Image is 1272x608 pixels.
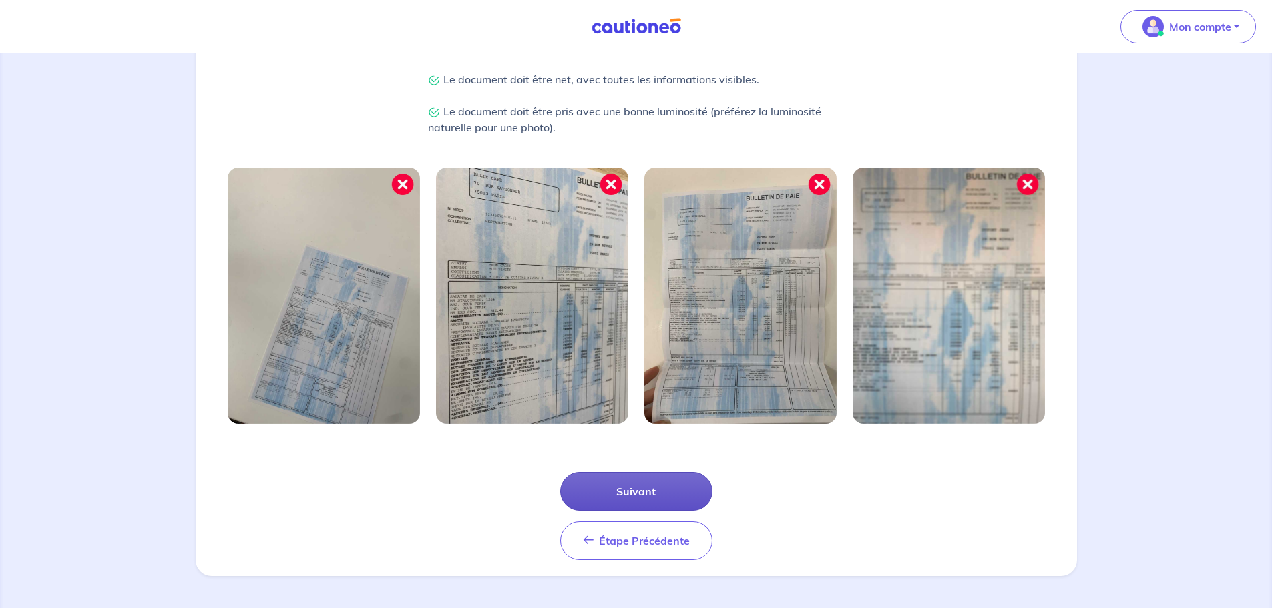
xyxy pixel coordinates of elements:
[560,521,712,560] button: Étape Précédente
[599,534,690,547] span: Étape Précédente
[428,71,845,135] p: Le document doit être net, avec toutes les informations visibles. Le document doit être pris avec...
[1169,19,1231,35] p: Mon compte
[586,18,686,35] img: Cautioneo
[853,168,1045,424] img: Image mal cadrée 4
[644,168,837,424] img: Image mal cadrée 3
[1142,16,1164,37] img: illu_account_valid_menu.svg
[428,75,440,87] img: Check
[428,107,440,119] img: Check
[228,168,420,424] img: Image mal cadrée 1
[1120,10,1256,43] button: illu_account_valid_menu.svgMon compte
[560,472,712,511] button: Suivant
[436,168,628,424] img: Image mal cadrée 2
